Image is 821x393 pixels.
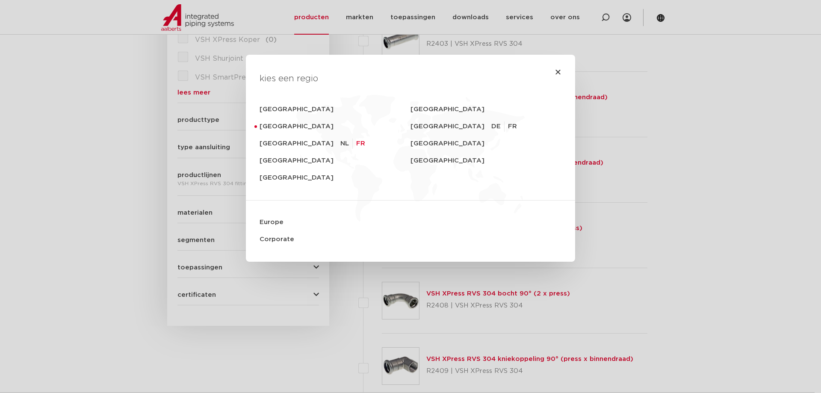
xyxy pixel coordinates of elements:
[410,118,491,135] a: [GEOGRAPHIC_DATA]
[260,231,561,248] a: Corporate
[356,139,365,149] a: FR
[260,118,410,135] a: [GEOGRAPHIC_DATA]
[260,135,340,152] a: [GEOGRAPHIC_DATA]
[491,118,524,135] ul: [GEOGRAPHIC_DATA]
[340,139,353,149] a: NL
[260,72,561,86] h4: kies een regio
[410,101,561,118] a: [GEOGRAPHIC_DATA]
[491,121,505,132] a: DE
[340,135,365,152] ul: [GEOGRAPHIC_DATA]
[260,169,410,186] a: [GEOGRAPHIC_DATA]
[260,152,410,169] a: [GEOGRAPHIC_DATA]
[410,135,561,152] a: [GEOGRAPHIC_DATA]
[260,101,410,118] a: [GEOGRAPHIC_DATA]
[508,121,520,132] a: FR
[555,68,561,75] a: Close
[260,101,561,248] nav: Menu
[410,152,561,169] a: [GEOGRAPHIC_DATA]
[260,214,561,231] a: Europe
